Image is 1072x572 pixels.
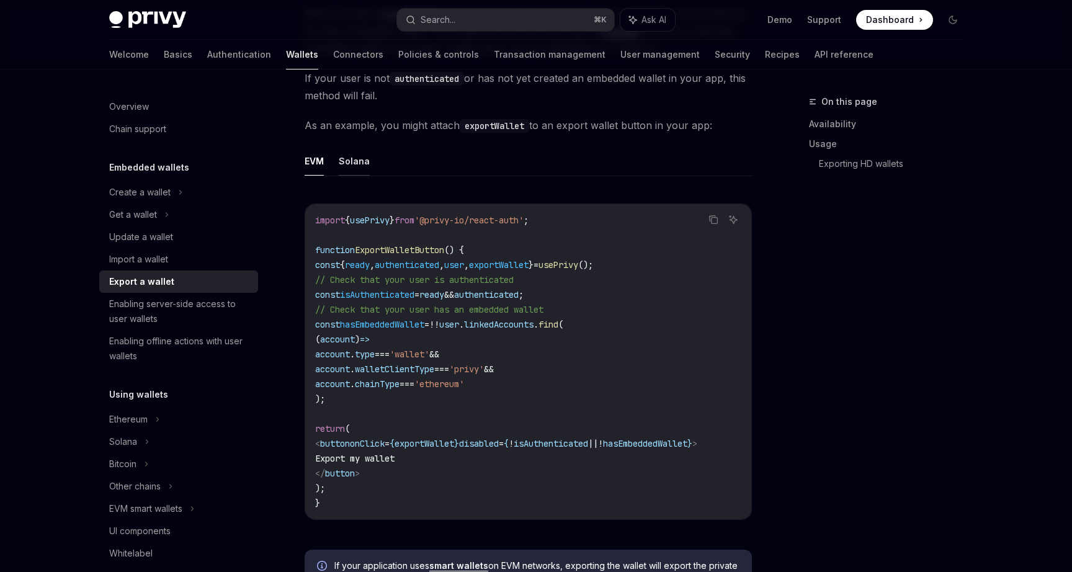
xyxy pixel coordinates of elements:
span: user [439,319,459,330]
span: '@privy-io/react-auth' [414,215,524,226]
span: { [340,259,345,270]
div: Create a wallet [109,185,171,200]
a: Enabling server-side access to user wallets [99,293,258,330]
h5: Using wallets [109,387,168,402]
img: dark logo [109,11,186,29]
a: Exporting HD wallets [819,154,973,174]
span: hasEmbeddedWallet [603,438,687,449]
span: find [538,319,558,330]
code: exportWallet [460,119,529,133]
button: EVM [305,146,324,176]
div: Enabling server-side access to user wallets [109,297,251,326]
span: // Check that your user is authenticated [315,274,514,285]
span: () { [444,244,464,256]
a: Update a wallet [99,226,258,248]
span: } [390,215,395,226]
span: authenticated [375,259,439,270]
span: const [315,259,340,270]
div: Export a wallet [109,274,174,289]
span: account [315,364,350,375]
span: ); [315,393,325,404]
span: hasEmbeddedWallet [340,319,424,330]
span: account [315,378,350,390]
span: 'privy' [449,364,484,375]
span: (); [578,259,593,270]
span: ExportWalletButton [355,244,444,256]
a: Security [715,40,750,69]
div: EVM smart wallets [109,501,182,516]
span: // Check that your user has an embedded wallet [315,304,543,315]
button: Toggle dark mode [943,10,963,30]
span: isAuthenticated [514,438,588,449]
span: ; [524,215,529,226]
span: = [534,259,538,270]
span: && [444,289,454,300]
span: account [320,334,355,345]
span: button [320,438,350,449]
a: Dashboard [856,10,933,30]
span: === [400,378,414,390]
button: Ask AI [725,212,741,228]
a: Import a wallet [99,248,258,270]
span: ; [519,289,524,300]
a: smart wallets [429,560,488,571]
span: On this page [821,94,877,109]
span: function [315,244,355,256]
span: Export my wallet [315,453,395,464]
span: return [315,423,345,434]
span: ready [419,289,444,300]
span: !! [429,319,439,330]
span: === [434,364,449,375]
span: usePrivy [350,215,390,226]
span: type [355,349,375,360]
span: && [484,364,494,375]
span: === [375,349,390,360]
span: , [439,259,444,270]
span: { [504,438,509,449]
span: . [534,319,538,330]
span: ! [509,438,514,449]
a: Transaction management [494,40,605,69]
span: isAuthenticated [340,289,414,300]
code: authenticated [390,72,464,86]
span: && [429,349,439,360]
span: Ask AI [641,14,666,26]
span: ( [315,334,320,345]
span: exportWallet [395,438,454,449]
button: Search...⌘K [397,9,614,31]
a: Policies & controls [398,40,479,69]
span: } [454,438,459,449]
span: > [355,468,360,479]
span: usePrivy [538,259,578,270]
a: Enabling offline actions with user wallets [99,330,258,367]
span: user [444,259,464,270]
span: . [350,349,355,360]
a: Chain support [99,118,258,140]
span: chainType [355,378,400,390]
a: Demo [767,14,792,26]
span: } [315,498,320,509]
span: exportWallet [469,259,529,270]
a: Availability [809,114,973,134]
div: Bitcoin [109,457,136,471]
span: const [315,319,340,330]
span: , [464,259,469,270]
div: Overview [109,99,149,114]
span: </ [315,468,325,479]
span: linkedAccounts [464,319,534,330]
span: If your user is not or has not yet created an embedded wallet in your app, this method will fail. [305,69,752,104]
span: || [588,438,598,449]
span: disabled [459,438,499,449]
span: = [385,438,390,449]
span: onClick [350,438,385,449]
a: Support [807,14,841,26]
span: ( [558,319,563,330]
span: As an example, you might attach to an export wallet button in your app: [305,117,752,134]
span: button [325,468,355,479]
a: Recipes [765,40,800,69]
span: => [360,334,370,345]
span: ( [345,423,350,434]
span: > [692,438,697,449]
a: Basics [164,40,192,69]
div: Get a wallet [109,207,157,222]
